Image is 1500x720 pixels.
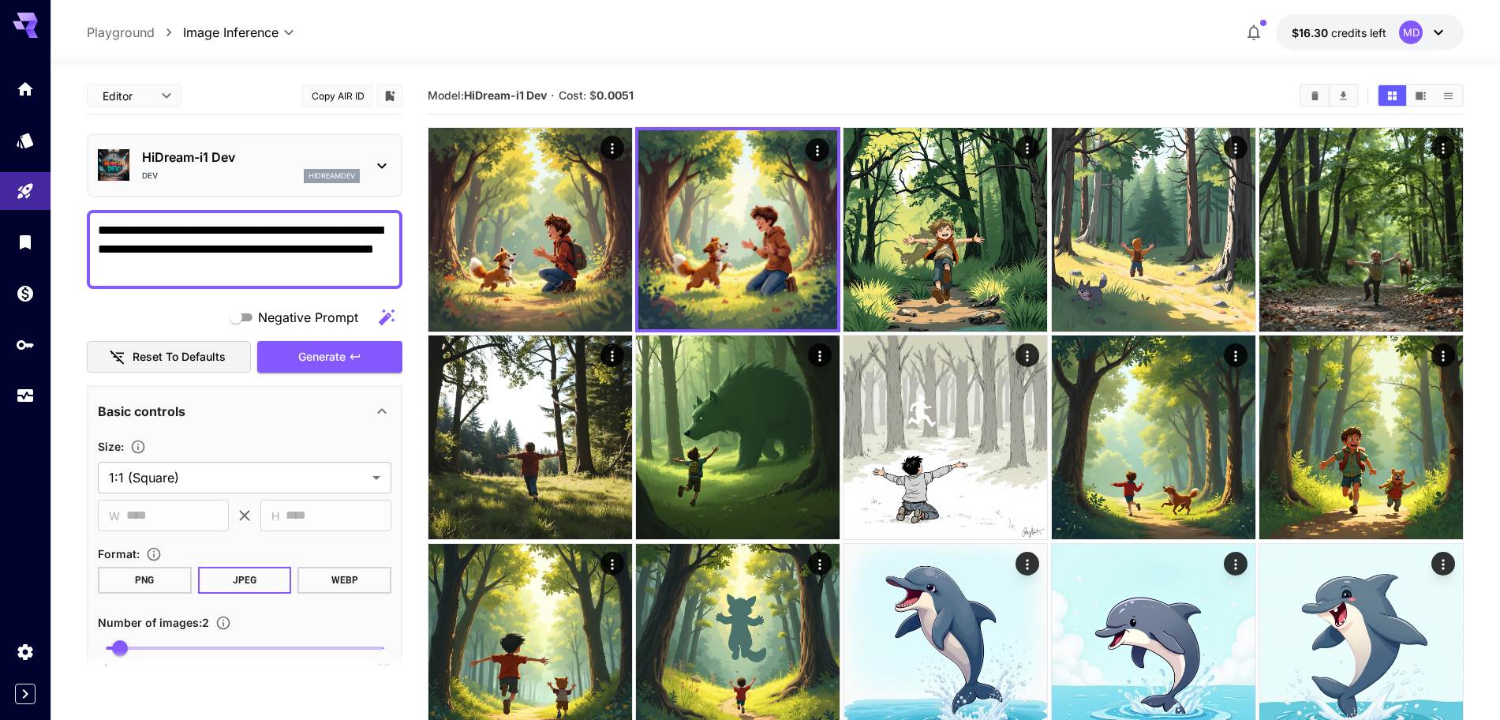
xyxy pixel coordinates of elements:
div: Actions [600,343,624,367]
span: credits left [1331,26,1386,39]
div: Actions [1224,552,1248,576]
img: 2Q== [428,336,632,539]
div: Usage [16,386,35,406]
button: Add to library [383,86,397,105]
div: Show media in grid viewShow media in video viewShow media in list view [1377,84,1464,107]
p: Dev [142,170,158,182]
b: 0.0051 [597,88,634,102]
img: 9k= [1259,336,1463,539]
p: hidreamdev [309,171,355,182]
div: Actions [808,552,832,576]
a: Playground [87,23,155,42]
div: Actions [1016,343,1040,367]
button: Specify how many images to generate in a single request. Each image generation will be charged se... [209,615,238,631]
p: · [551,86,555,105]
div: Actions [600,552,624,576]
button: Generate [257,341,402,373]
span: Format : [98,547,140,561]
button: Expand sidebar [15,684,36,704]
div: Actions [808,343,832,367]
button: Show media in video view [1407,85,1435,106]
div: Actions [1224,343,1248,367]
span: 1:1 (Square) [109,468,366,487]
p: Basic controls [98,402,185,421]
img: 9k= [844,128,1047,332]
button: Clear All [1301,85,1329,106]
button: WEBP [297,567,391,594]
span: $16.30 [1292,26,1331,39]
button: PNG [98,567,192,594]
div: Clear AllDownload All [1300,84,1359,107]
span: Negative Prompt [258,308,358,327]
b: HiDream-i1 Dev [464,88,547,102]
button: Download All [1330,85,1357,106]
div: Library [16,232,35,252]
button: Reset to defaults [87,341,251,373]
button: Copy AIR ID [302,84,373,107]
span: H [271,507,279,525]
div: API Keys [16,335,35,354]
div: Actions [1431,343,1455,367]
img: Z [1259,128,1463,332]
img: 9k= [428,128,632,332]
div: Actions [806,138,829,162]
div: Actions [1431,552,1455,576]
div: $16.29884 [1292,24,1386,41]
button: JPEG [198,567,292,594]
span: Number of images : 2 [98,616,209,629]
img: Z [636,336,840,539]
div: Basic controls [98,392,391,430]
img: Z [1052,336,1255,539]
div: Playground [16,182,35,201]
div: Settings [16,642,35,662]
p: HiDream-i1 Dev [142,148,360,167]
span: Cost: $ [559,88,634,102]
div: Models [16,130,35,150]
div: Actions [1224,136,1248,159]
img: Z [638,130,837,329]
div: Home [16,79,35,99]
span: Editor [103,88,151,104]
span: Generate [298,347,346,367]
button: Choose the file format for the output image. [140,546,168,562]
div: Wallet [16,283,35,303]
nav: breadcrumb [87,23,183,42]
div: Actions [600,136,624,159]
span: W [109,507,120,525]
span: Model: [428,88,547,102]
button: Show media in grid view [1378,85,1406,106]
span: Image Inference [183,23,279,42]
button: Show media in list view [1435,85,1462,106]
div: Actions [1431,136,1455,159]
button: $16.29884MD [1276,14,1464,51]
img: Z [1052,128,1255,332]
img: 2Q== [844,336,1047,539]
div: MD [1399,21,1423,44]
button: Adjust the dimensions of the generated image by specifying its width and height in pixels, or sel... [124,439,152,455]
div: Actions [1016,552,1040,576]
div: HiDream-i1 DevDevhidreamdev [98,141,391,189]
span: Size : [98,440,124,453]
div: Actions [1016,136,1040,159]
